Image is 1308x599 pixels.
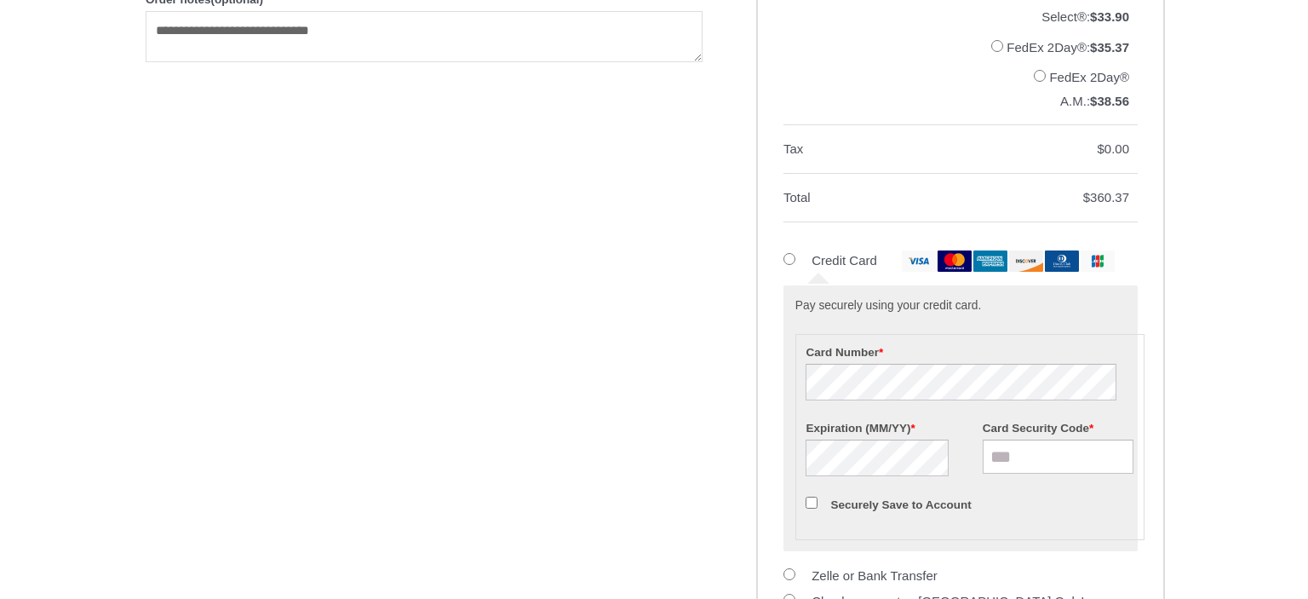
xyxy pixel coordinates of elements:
[830,498,971,511] label: Securely Save to Account
[795,334,1144,540] fieldset: Payment Info
[812,568,938,583] label: Zelle or Bank Transfer
[1090,9,1097,24] span: $
[902,251,936,272] img: visa
[812,253,1115,268] label: Credit Card
[973,251,1007,272] img: amex
[1083,190,1090,204] span: $
[1081,251,1115,272] img: jcb
[1090,94,1129,108] bdi: 38.56
[1049,70,1129,108] label: FedEx 2Day® A.M.:
[1090,40,1129,55] bdi: 35.37
[1007,40,1129,55] label: FedEx 2Day®:
[1097,141,1129,156] bdi: 0.00
[1090,9,1129,24] bdi: 33.90
[1045,251,1079,272] img: dinersclub
[1090,94,1097,108] span: $
[783,174,978,222] th: Total
[1090,40,1097,55] span: $
[795,297,1126,315] p: Pay securely using your credit card.
[1009,251,1043,272] img: discover
[1097,141,1104,156] span: $
[806,417,957,440] label: Expiration (MM/YY)
[806,341,1133,364] label: Card Number
[783,125,978,174] th: Tax
[938,251,972,272] img: mastercard
[1083,190,1129,204] bdi: 360.37
[983,417,1134,440] label: Card Security Code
